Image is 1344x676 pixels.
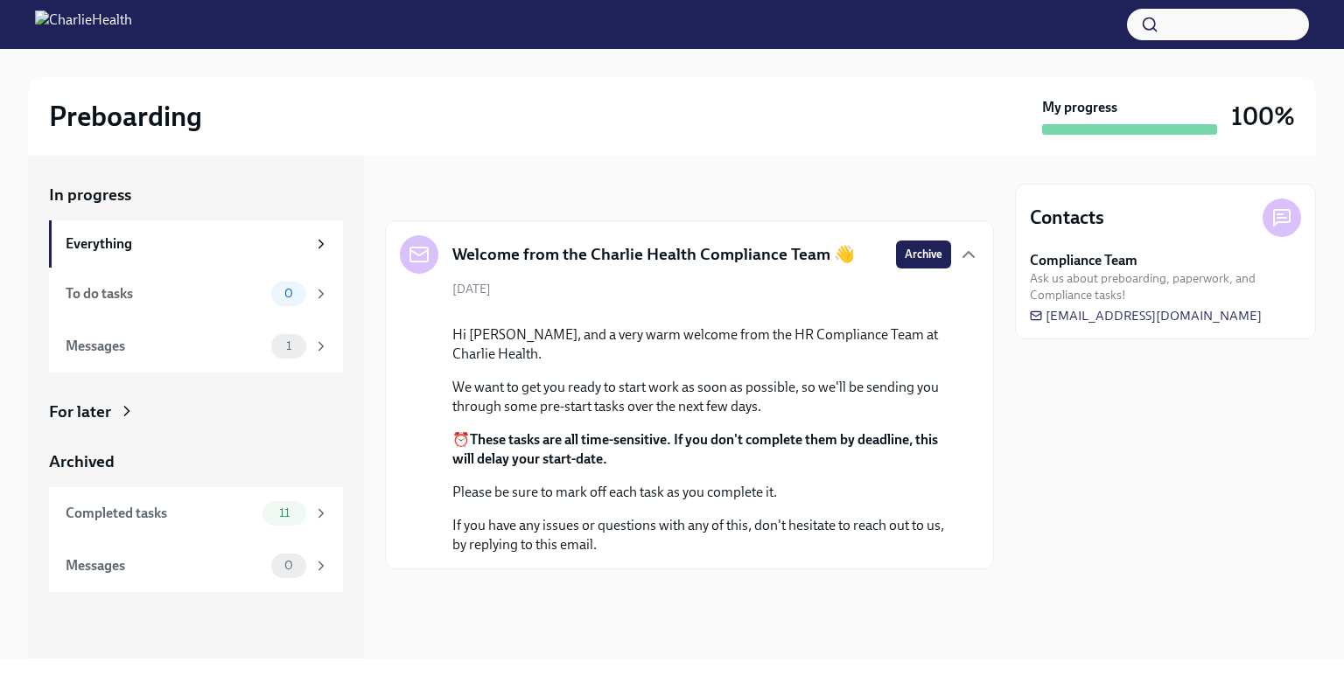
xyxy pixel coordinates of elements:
[896,240,951,268] button: Archive
[452,325,951,364] p: Hi [PERSON_NAME], and a very warm welcome from the HR Compliance Team at Charlie Health.
[49,320,343,373] a: Messages1
[452,431,938,467] strong: These tasks are all time-sensitive. If you don't complete them by deadline, this will delay your ...
[49,401,111,423] div: For later
[49,184,343,206] a: In progress
[66,337,264,356] div: Messages
[66,284,264,303] div: To do tasks
[1042,98,1117,117] strong: My progress
[274,287,304,300] span: 0
[49,487,343,540] a: Completed tasks11
[269,506,300,519] span: 11
[452,281,491,297] span: [DATE]
[276,339,302,352] span: 1
[66,234,306,254] div: Everything
[49,99,202,134] h2: Preboarding
[385,184,467,206] div: In progress
[66,556,264,575] div: Messages
[452,430,951,469] p: ⏰
[452,378,951,416] p: We want to get you ready to start work as soon as possible, so we'll be sending you through some ...
[1030,270,1301,303] span: Ask us about preboarding, paperwork, and Compliance tasks!
[274,559,304,572] span: 0
[49,268,343,320] a: To do tasks0
[452,483,951,502] p: Please be sure to mark off each task as you complete it.
[1030,251,1137,270] strong: Compliance Team
[35,10,132,38] img: CharlieHealth
[905,246,942,263] span: Archive
[49,401,343,423] a: For later
[66,504,255,523] div: Completed tasks
[452,516,951,554] p: If you have any issues or questions with any of this, don't hesitate to reach out to us, by reply...
[452,243,855,266] h5: Welcome from the Charlie Health Compliance Team 👋
[49,220,343,268] a: Everything
[1030,205,1104,231] h4: Contacts
[49,450,343,473] a: Archived
[1030,307,1262,324] a: [EMAIL_ADDRESS][DOMAIN_NAME]
[1231,101,1295,132] h3: 100%
[49,540,343,592] a: Messages0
